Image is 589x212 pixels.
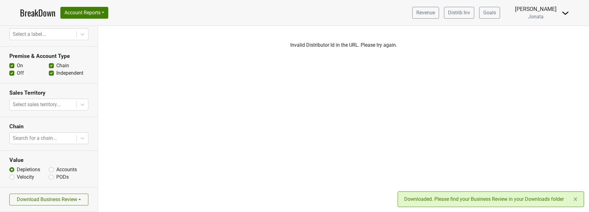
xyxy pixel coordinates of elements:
label: Depletions [17,166,40,173]
span: Jonata [528,14,544,20]
button: Download Business Review [9,194,88,205]
button: Account Reports [60,7,108,19]
label: PODs [56,173,69,181]
div: Downloaded. Please find your Business Review in your Downloads folder [398,191,584,207]
label: Chain [56,62,69,69]
p: Invalid Distributor Id in the URL. Please try again. [171,41,516,49]
h3: Sales Territory [9,90,88,96]
label: On [17,62,23,69]
label: Accounts [56,166,77,173]
h3: Chain [9,123,88,130]
h3: Premise & Account Type [9,53,88,59]
div: [PERSON_NAME] [515,5,557,13]
span: × [573,195,577,204]
a: Revenue [412,7,439,19]
a: Goals [479,7,500,19]
h3: Value [9,157,88,163]
label: Independent [56,69,83,77]
label: Off [17,69,24,77]
a: Distrib Inv [444,7,474,19]
a: BreakDown [20,6,55,19]
label: Velocity [17,173,34,181]
img: Dropdown Menu [562,9,569,17]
